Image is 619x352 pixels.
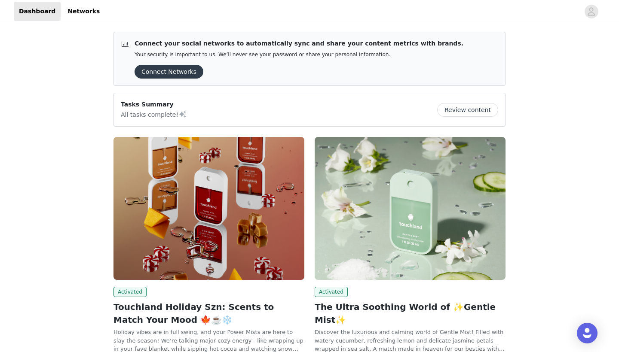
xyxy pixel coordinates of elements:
[577,323,598,343] div: Open Intercom Messenger
[135,65,203,79] button: Connect Networks
[121,109,187,119] p: All tasks complete!
[315,300,506,326] h2: The Ultra Soothing World of ✨Gentle Mist✨
[121,100,187,109] p: Tasks Summary
[315,287,348,297] span: Activated
[135,39,463,48] p: Connect your social networks to automatically sync and share your content metrics with brands.
[587,5,595,18] div: avatar
[14,2,61,21] a: Dashboard
[113,137,304,280] img: Touchland
[62,2,105,21] a: Networks
[113,300,304,326] h2: Touchland Holiday Szn: Scents to Match Your Mood 🍁☕️❄️
[135,52,463,58] p: Your security is important to us. We’ll never see your password or share your personal information.
[113,287,147,297] span: Activated
[437,103,498,117] button: Review content
[315,137,506,280] img: Touchland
